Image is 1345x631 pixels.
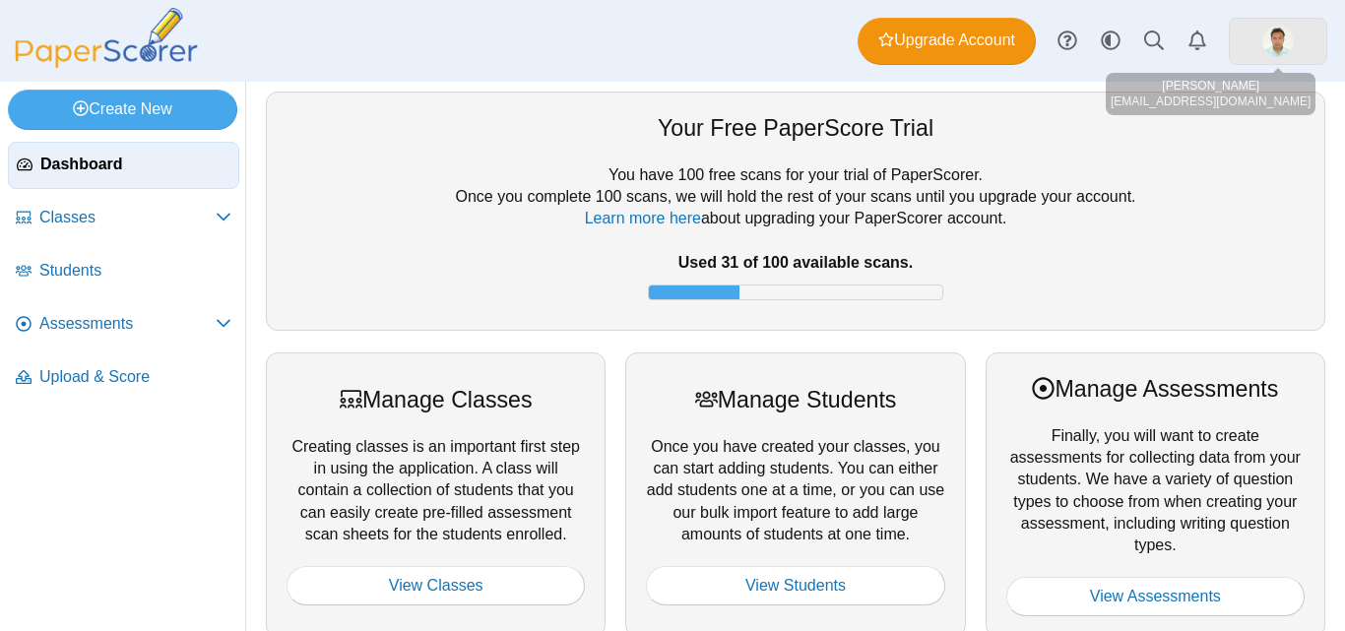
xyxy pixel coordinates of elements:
[1262,26,1294,57] img: ps.qM1w65xjLpOGVUdR
[1106,73,1315,116] div: [PERSON_NAME] [EMAIL_ADDRESS][DOMAIN_NAME]
[1229,18,1327,65] a: ps.qM1w65xjLpOGVUdR
[8,354,239,402] a: Upload & Score
[40,154,230,175] span: Dashboard
[8,90,237,129] a: Create New
[8,195,239,242] a: Classes
[39,260,231,282] span: Students
[585,210,701,226] a: Learn more here
[646,566,944,605] a: View Students
[39,366,231,388] span: Upload & Score
[1006,373,1305,405] div: Manage Assessments
[858,18,1036,65] a: Upgrade Account
[39,313,216,335] span: Assessments
[8,248,239,295] a: Students
[8,54,205,71] a: PaperScorer
[678,254,913,271] b: Used 31 of 100 available scans.
[646,384,944,415] div: Manage Students
[8,301,239,348] a: Assessments
[8,142,239,189] a: Dashboard
[1262,26,1294,57] span: adonis maynard pilongo
[1176,20,1219,63] a: Alerts
[287,112,1305,144] div: Your Free PaperScore Trial
[39,207,216,228] span: Classes
[878,30,1015,51] span: Upgrade Account
[1006,577,1305,616] a: View Assessments
[287,384,585,415] div: Manage Classes
[287,164,1305,310] div: You have 100 free scans for your trial of PaperScorer. Once you complete 100 scans, we will hold ...
[287,566,585,605] a: View Classes
[8,8,205,68] img: PaperScorer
